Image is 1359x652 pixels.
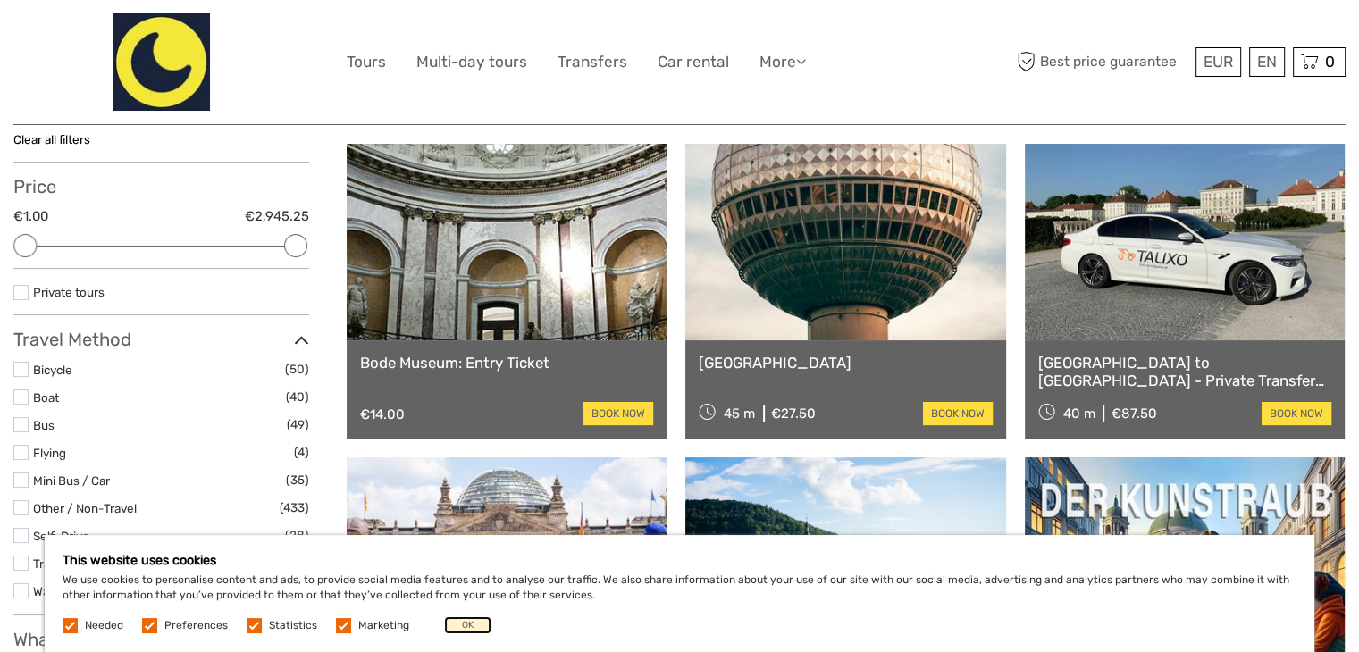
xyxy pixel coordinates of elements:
[285,525,309,546] span: (28)
[771,405,816,422] div: €27.50
[45,535,1314,652] div: We use cookies to personalise content and ads, to provide social media features and to analyse ou...
[287,414,309,435] span: (49)
[724,405,755,422] span: 45 m
[33,418,55,432] a: Bus
[759,49,806,75] a: More
[113,13,210,111] img: 2066-4d643cc3-4445-40ac-aa53-4987b8ec535d_logo_big.jpg
[444,616,491,634] button: OK
[164,618,228,633] label: Preferences
[206,28,227,49] button: Open LiveChat chat widget
[1111,405,1156,422] div: €87.50
[294,442,309,463] span: (4)
[1322,53,1338,71] span: 0
[347,49,386,75] a: Tours
[13,629,309,650] h3: What do you want to do?
[358,618,409,633] label: Marketing
[699,354,992,372] a: [GEOGRAPHIC_DATA]
[245,207,309,226] label: €2,945.25
[1062,405,1095,422] span: 40 m
[1038,354,1331,390] a: [GEOGRAPHIC_DATA] to [GEOGRAPHIC_DATA] - Private Transfer (BER)
[13,329,309,350] h3: Travel Method
[360,354,653,372] a: Bode Museum: Entry Ticket
[286,470,309,490] span: (35)
[63,553,1296,568] h5: This website uses cookies
[269,618,317,633] label: Statistics
[25,31,202,46] p: We're away right now. Please check back later!
[285,359,309,380] span: (50)
[416,49,527,75] a: Multi-day tours
[658,49,729,75] a: Car rental
[286,387,309,407] span: (40)
[360,406,405,422] div: €14.00
[583,402,653,425] a: book now
[33,390,59,405] a: Boat
[13,176,309,197] h3: Price
[13,132,90,146] a: Clear all filters
[33,446,66,460] a: Flying
[33,363,72,377] a: Bicycle
[13,207,48,226] label: €1.00
[923,402,993,425] a: book now
[280,497,309,518] span: (433)
[33,473,110,488] a: Mini Bus / Car
[558,49,627,75] a: Transfers
[1249,47,1285,77] div: EN
[33,556,60,571] a: Train
[1012,47,1191,77] span: Best price guarantee
[85,618,123,633] label: Needed
[1262,402,1331,425] a: book now
[33,584,75,598] a: Walking
[33,501,137,515] a: Other / Non-Travel
[1204,53,1233,71] span: EUR
[33,529,89,543] a: Self-Drive
[33,285,105,299] a: Private tours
